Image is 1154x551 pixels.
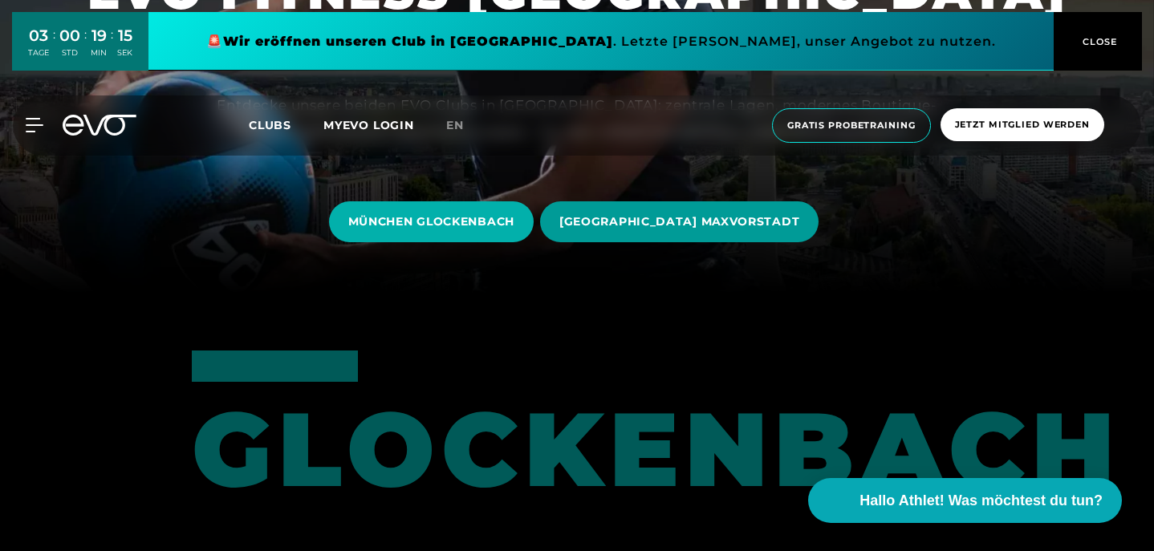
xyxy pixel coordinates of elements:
[936,108,1109,143] a: Jetzt Mitglied werden
[84,26,87,68] div: :
[192,350,316,501] div: Glockenbach
[28,47,49,59] div: TAGE
[59,24,80,47] div: 00
[111,26,113,68] div: :
[348,213,514,230] span: MÜNCHEN GLOCKENBACH
[1054,12,1142,71] button: CLOSE
[787,119,916,132] span: Gratis Probetraining
[446,118,464,132] span: en
[28,24,49,47] div: 03
[1079,34,1118,49] span: CLOSE
[323,118,414,132] a: MYEVO LOGIN
[540,189,825,254] a: [GEOGRAPHIC_DATA] MAXVORSTADT
[808,478,1122,523] button: Hallo Athlet! Was möchtest du tun?
[117,24,132,47] div: 15
[249,117,323,132] a: Clubs
[446,116,483,135] a: en
[59,47,80,59] div: STD
[955,118,1090,132] span: Jetzt Mitglied werden
[249,118,291,132] span: Clubs
[859,490,1103,512] span: Hallo Athlet! Was möchtest du tun?
[559,213,799,230] span: [GEOGRAPHIC_DATA] MAXVORSTADT
[117,47,132,59] div: SEK
[767,108,936,143] a: Gratis Probetraining
[91,24,107,47] div: 19
[329,189,540,254] a: MÜNCHEN GLOCKENBACH
[53,26,55,68] div: :
[91,47,107,59] div: MIN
